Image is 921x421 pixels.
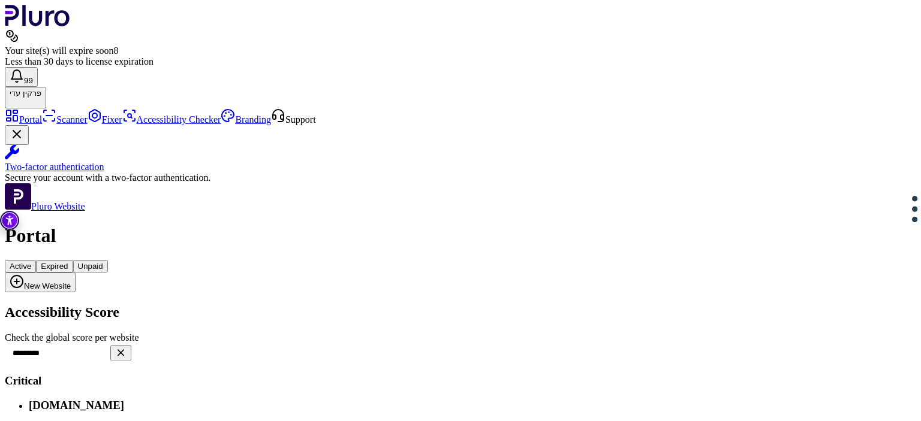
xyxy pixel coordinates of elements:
[16,265,41,277] span: Active
[29,409,72,420] div: 37 Critical
[122,114,221,125] a: Accessibility Checker
[5,108,916,212] aside: Sidebar menu
[29,397,916,409] div: 72 Issues
[104,265,133,277] span: Unpaid
[96,263,140,280] button: Unpaid
[5,349,916,362] h3: Critical
[876,302,897,317] button: Clear search field
[113,46,118,56] span: 8
[88,114,122,125] a: Fixer
[8,263,49,280] button: Active
[5,172,916,183] div: Secure your account with a two-factor authentication.
[221,114,271,125] a: Branding
[16,298,763,310] h2: Accessibility Score
[10,89,41,98] span: פרקין עדי
[5,87,46,108] button: פרקין עדיפרקין עדי
[29,372,916,386] h3: [DOMAIN_NAME]
[5,225,916,247] h1: Portal
[5,67,38,87] button: Open notifications, you have 387 new notifications
[16,320,763,329] div: Check the global score per website
[845,262,916,281] button: New Website
[5,125,29,145] button: Close Two-factor authentication notification
[5,201,85,211] a: Open Pluro Website
[5,145,916,172] a: Two-factor authentication
[5,114,42,125] a: Portal
[49,263,96,280] button: Expired
[42,114,88,125] a: Scanner
[5,162,916,172] div: Two-factor authentication
[5,18,70,28] a: Logo
[5,46,916,56] div: Your site(s) will expire soon
[271,114,316,125] a: Open Support screen
[5,56,916,67] div: Less than 30 days to license expiration
[56,265,88,277] span: Expired
[24,76,33,85] span: 99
